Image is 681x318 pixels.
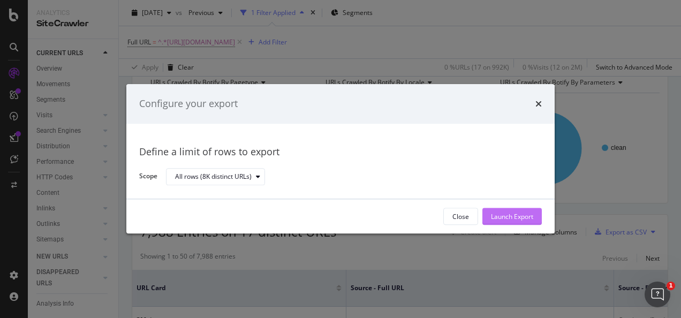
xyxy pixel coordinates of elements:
button: Close [443,208,478,225]
div: modal [126,84,555,233]
button: All rows (8K distinct URLs) [166,168,265,185]
div: Launch Export [491,212,533,221]
label: Scope [139,172,157,184]
span: 1 [667,282,675,290]
div: All rows (8K distinct URLs) [175,173,252,180]
iframe: Intercom live chat [645,282,670,307]
div: times [535,97,542,111]
button: Launch Export [482,208,542,225]
div: Close [452,212,469,221]
div: Define a limit of rows to export [139,145,542,159]
div: Configure your export [139,97,238,111]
